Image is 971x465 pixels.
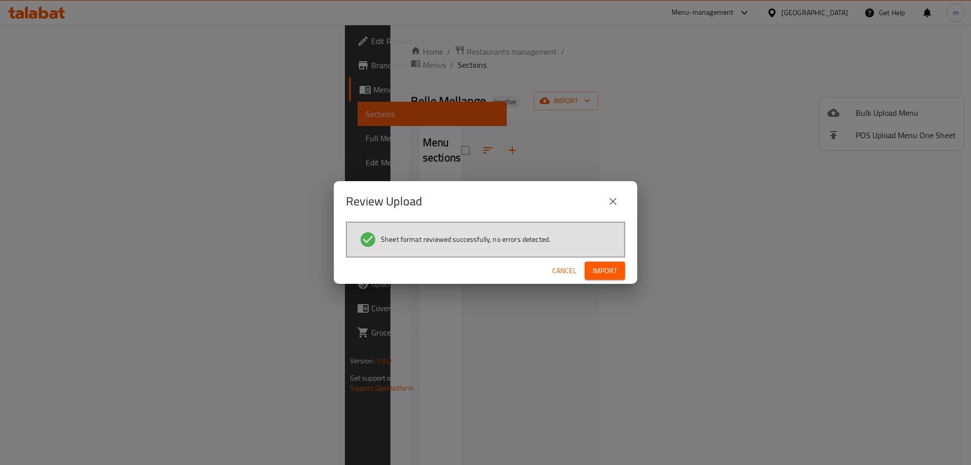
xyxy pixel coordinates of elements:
[552,265,577,277] span: Cancel
[548,262,581,280] button: Cancel
[593,265,617,277] span: Import
[381,234,550,244] span: Sheet format reviewed successfully, no errors detected.
[585,262,625,280] button: Import
[601,189,625,214] button: close
[346,193,422,209] h2: Review Upload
